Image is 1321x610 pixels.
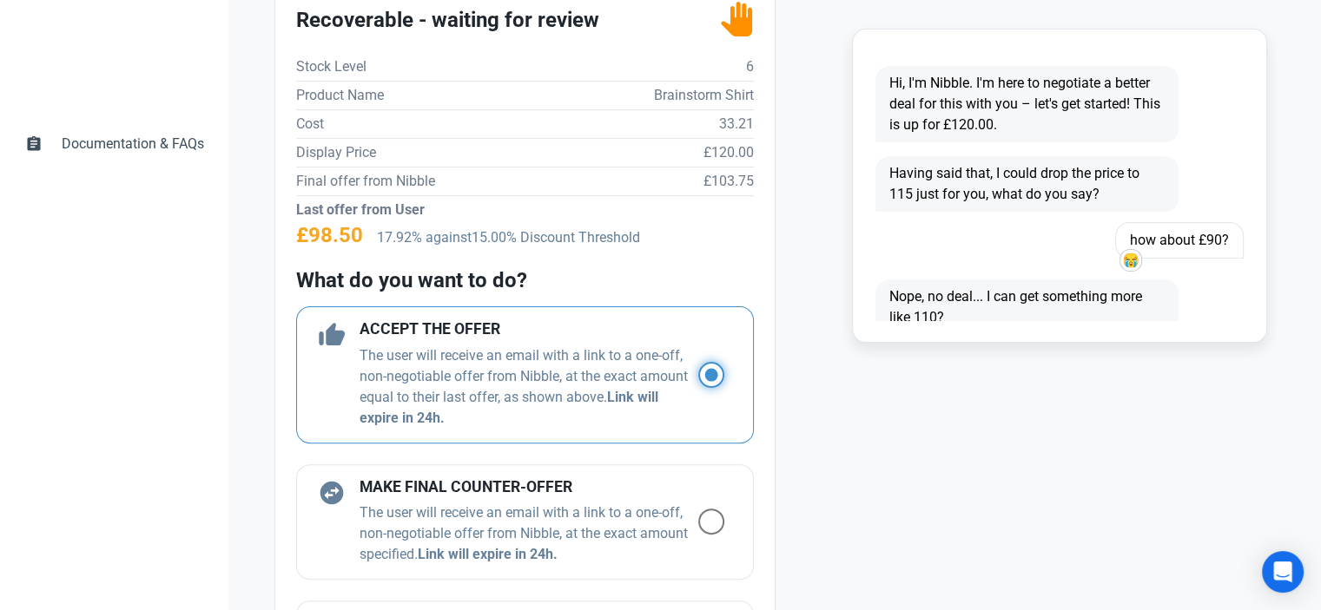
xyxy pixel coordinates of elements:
h4: MAKE FINAL COUNTER-OFFER [360,479,698,496]
span: Having said that, I could drop the price to 115 just for you, what do you say? [875,156,1179,212]
td: Last offer from User [296,195,560,224]
p: 17.92% against [377,227,754,248]
span: 15.00% Discount Threshold [472,229,640,246]
td: Brainstorm Shirt [560,81,754,109]
b: Link will expire in 24h. [418,546,558,562]
td: £120.00 [560,138,754,167]
h2: £98.50 [296,224,363,247]
h4: ACCEPT THE OFFER [360,321,698,338]
p: The user will receive an email with a link to a one-off, non-negotiable offer from Nibble, at the... [360,502,698,565]
h2: What do you want to do? [296,269,754,292]
td: 6 [560,53,754,82]
span: assignment [25,134,43,151]
a: assignmentDocumentation & FAQs [14,123,215,165]
span: Hi, I'm Nibble. I'm here to negotiate a better deal for this with you – let's get started! This i... [875,66,1179,142]
img: status_user_offer_available.svg [719,2,754,36]
span: Nope, no deal... I can get something more like 110? [875,279,1179,335]
span: swap_horizontal_circle [318,479,346,507]
div: Open Intercom Messenger [1262,551,1304,593]
span: Documentation & FAQs [62,134,204,154]
h2: Recoverable - waiting for review [296,3,719,37]
p: The user will receive an email with a link to a one-off, non-negotiable offer from Nibble, at the... [360,345,698,429]
b: Link will expire in 24h. [360,389,658,426]
td: £103.75 [560,167,754,195]
td: Cost [296,109,560,138]
span: thumb_up [318,321,346,349]
span: how about £90? [1115,222,1244,259]
td: Final offer from Nibble [296,167,560,195]
td: Product Name [296,81,560,109]
td: 33.21 [560,109,754,138]
td: Display Price [296,138,560,167]
td: Stock Level [296,53,560,82]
